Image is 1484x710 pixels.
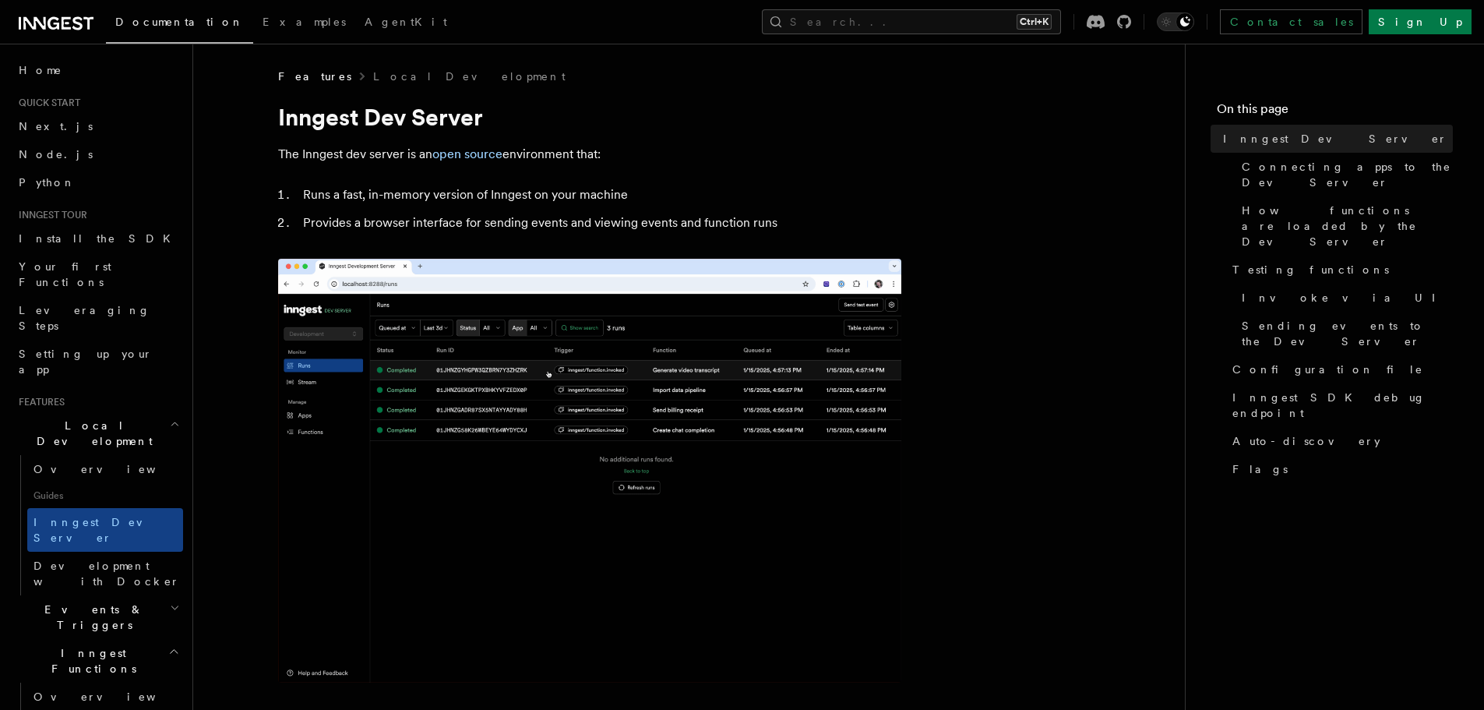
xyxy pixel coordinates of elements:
button: Search...Ctrl+K [762,9,1061,34]
a: AgentKit [355,5,456,42]
li: Provides a browser interface for sending events and viewing events and function runs [298,212,901,234]
a: Configuration file [1226,355,1453,383]
a: Inngest SDK debug endpoint [1226,383,1453,427]
span: Connecting apps to the Dev Server [1242,159,1453,190]
a: Inngest Dev Server [27,508,183,552]
a: Install the SDK [12,224,183,253]
p: The Inngest dev server is an environment that: [278,143,901,165]
span: How functions are loaded by the Dev Server [1242,203,1453,249]
a: Inngest Dev Server [1217,125,1453,153]
a: open source [432,147,502,161]
a: Contact sales [1220,9,1362,34]
a: Setting up your app [12,340,183,383]
button: Local Development [12,412,183,455]
span: Guides [27,483,183,508]
a: Connecting apps to the Dev Server [1235,153,1453,196]
span: Inngest SDK debug endpoint [1232,390,1453,421]
span: Home [19,62,62,78]
div: Local Development [12,455,183,595]
span: Overview [33,463,194,475]
li: Runs a fast, in-memory version of Inngest on your machine [298,184,901,206]
span: Inngest tour [12,209,87,221]
button: Inngest Functions [12,639,183,683]
span: Features [12,396,65,408]
span: Next.js [19,120,93,132]
kbd: Ctrl+K [1017,14,1052,30]
span: Node.js [19,148,93,161]
button: Toggle dark mode [1157,12,1194,31]
span: Inngest Functions [12,645,168,676]
a: Invoke via UI [1235,284,1453,312]
a: Documentation [106,5,253,44]
span: Python [19,176,76,189]
span: Setting up your app [19,348,153,376]
span: Events & Triggers [12,602,170,633]
span: Invoke via UI [1242,290,1449,306]
a: Auto-discovery [1226,427,1453,455]
a: Examples [253,5,355,42]
a: Home [12,56,183,84]
h1: Inngest Dev Server [278,103,901,131]
span: Sending events to the Dev Server [1242,318,1453,349]
span: Flags [1232,461,1288,477]
a: Development with Docker [27,552,183,595]
span: Local Development [12,418,170,449]
a: Sign Up [1369,9,1472,34]
span: AgentKit [365,16,447,28]
a: Node.js [12,140,183,168]
h4: On this page [1217,100,1453,125]
img: Dev Server Demo [278,259,901,683]
a: Local Development [373,69,566,84]
a: Your first Functions [12,253,183,296]
span: Development with Docker [33,560,180,588]
a: Leveraging Steps [12,296,183,340]
a: Next.js [12,112,183,140]
span: Examples [263,16,346,28]
span: Configuration file [1232,362,1423,377]
button: Events & Triggers [12,595,183,639]
span: Auto-discovery [1232,433,1380,449]
a: Overview [27,455,183,483]
span: Your first Functions [19,260,111,288]
span: Testing functions [1232,262,1389,277]
a: Flags [1226,455,1453,483]
span: Quick start [12,97,80,109]
a: Python [12,168,183,196]
span: Features [278,69,351,84]
span: Inngest Dev Server [1223,131,1447,147]
a: Testing functions [1226,256,1453,284]
span: Overview [33,691,194,703]
a: Sending events to the Dev Server [1235,312,1453,355]
span: Install the SDK [19,232,180,245]
span: Inngest Dev Server [33,516,167,544]
span: Documentation [115,16,244,28]
a: How functions are loaded by the Dev Server [1235,196,1453,256]
span: Leveraging Steps [19,304,150,332]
